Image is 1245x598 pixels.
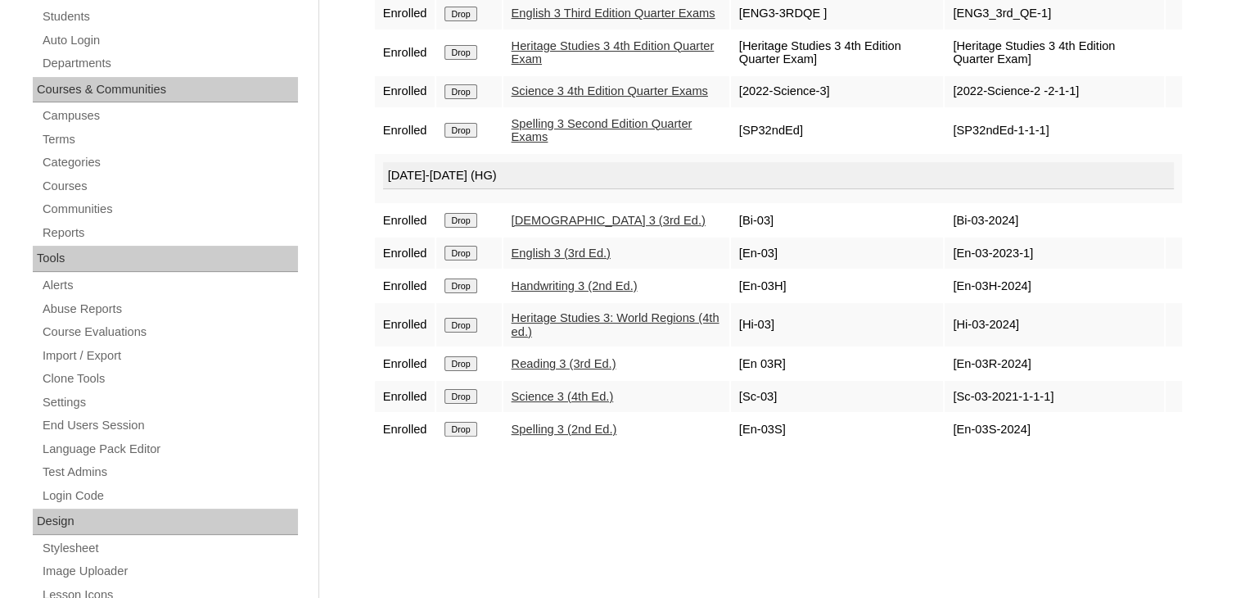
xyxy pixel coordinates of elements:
[444,84,476,99] input: Drop
[731,109,944,152] td: [SP32ndEd]
[731,414,944,445] td: [En-03S]
[731,76,944,107] td: [2022-Science-3]
[41,53,298,74] a: Departments
[945,414,1163,445] td: [En-03S-2024]
[945,238,1163,269] td: [En-03-2023-1]
[375,270,435,301] td: Enrolled
[512,279,638,292] a: Handwriting 3 (2nd Ed.)
[444,123,476,138] input: Drop
[375,238,435,269] td: Enrolled
[33,77,298,103] div: Courses & Communities
[444,356,476,371] input: Drop
[731,31,944,75] td: [Heritage Studies 3 4th Edition Quarter Exam]
[41,152,298,173] a: Categories
[375,31,435,75] td: Enrolled
[945,381,1163,412] td: [Sc-03-2021-1-1-1]
[512,39,715,66] a: Heritage Studies 3 4th Edition Quarter Exam
[375,303,435,347] td: Enrolled
[945,31,1163,75] td: [Heritage Studies 3 4th Edition Quarter Exam]
[512,84,708,97] a: Science 3 4th Edition Quarter Exams
[41,561,298,582] a: Image Uploader
[945,303,1163,347] td: [Hi-03-2024]
[375,205,435,236] td: Enrolled
[731,238,944,269] td: [En-03]
[444,213,476,228] input: Drop
[41,223,298,243] a: Reports
[512,357,616,370] a: Reading 3 (3rd Ed.)
[33,509,298,535] div: Design
[512,214,706,227] a: [DEMOGRAPHIC_DATA] 3 (3rd Ed.)
[41,486,298,506] a: Login Code
[945,109,1163,152] td: [SP32ndEd-1-1-1]
[375,348,435,379] td: Enrolled
[444,389,476,404] input: Drop
[512,117,692,144] a: Spelling 3 Second Edition Quarter Exams
[383,162,1174,190] div: [DATE]-[DATE] (HG)
[41,106,298,126] a: Campuses
[731,270,944,301] td: [En-03H]
[41,30,298,51] a: Auto Login
[41,346,298,366] a: Import / Export
[41,462,298,482] a: Test Admins
[444,318,476,333] input: Drop
[945,270,1163,301] td: [En-03H-2024]
[945,348,1163,379] td: [En-03R-2024]
[444,246,476,260] input: Drop
[41,322,298,342] a: Course Evaluations
[375,381,435,412] td: Enrolled
[731,303,944,347] td: [Hi-03]
[444,45,476,60] input: Drop
[375,109,435,152] td: Enrolled
[41,439,298,460] a: Language Pack Editor
[41,275,298,296] a: Alerts
[512,247,611,260] a: English 3 (3rd Ed.)
[41,392,298,413] a: Settings
[375,414,435,445] td: Enrolled
[444,7,476,21] input: Drop
[41,369,298,389] a: Clone Tools
[41,299,298,319] a: Abuse Reports
[512,423,617,436] a: Spelling 3 (2nd Ed.)
[41,129,298,150] a: Terms
[444,279,476,293] input: Drop
[512,390,614,403] a: Science 3 (4th Ed.)
[512,311,719,338] a: Heritage Studies 3: World Regions (4th ed.)
[945,205,1163,236] td: [Bi-03-2024]
[375,76,435,107] td: Enrolled
[41,176,298,197] a: Courses
[41,538,298,559] a: Stylesheet
[731,348,944,379] td: [En 03R]
[41,7,298,27] a: Students
[731,381,944,412] td: [Sc-03]
[945,76,1163,107] td: [2022-Science-2 -2-1-1]
[41,199,298,220] a: Communities
[41,415,298,436] a: End Users Session
[444,422,476,437] input: Drop
[512,7,715,20] a: English 3 Third Edition Quarter Exams
[731,205,944,236] td: [Bi-03]
[33,246,298,272] div: Tools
